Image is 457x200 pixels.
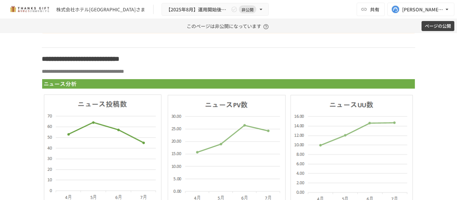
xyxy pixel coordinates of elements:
[357,3,385,16] button: 共有
[187,19,271,33] p: このページは非公開になっています
[239,6,256,13] span: 非公開
[370,6,379,13] span: 共有
[402,5,444,14] div: [PERSON_NAME][EMAIL_ADDRESS][DOMAIN_NAME]
[166,5,230,14] span: 【2025年8月】運用開始後振り返りミーティング
[387,3,454,16] button: [PERSON_NAME][EMAIL_ADDRESS][DOMAIN_NAME]
[422,21,454,31] button: ページの公開
[56,6,145,13] div: 株式会社ホテル[GEOGRAPHIC_DATA]さま
[162,3,269,16] button: 【2025年8月】運用開始後振り返りミーティング非公開
[8,4,51,15] img: mMP1OxWUAhQbsRWCurg7vIHe5HqDpP7qZo7fRoNLXQh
